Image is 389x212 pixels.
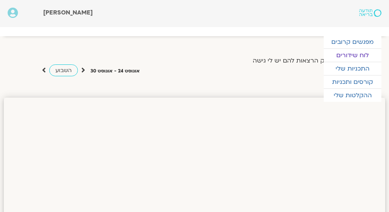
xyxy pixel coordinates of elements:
[324,75,381,88] a: קורסים ותכניות
[324,49,381,62] a: לוח שידורים
[324,35,381,48] a: מפגשים קרובים
[90,67,140,75] p: אוגוסט 24 - אוגוסט 30
[43,8,93,17] span: [PERSON_NAME]
[324,89,381,102] a: ההקלטות שלי
[55,67,72,74] span: השבוע
[49,64,78,76] a: השבוע
[324,62,381,75] a: התכניות שלי
[253,57,341,64] label: הצג רק הרצאות להם יש לי גישה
